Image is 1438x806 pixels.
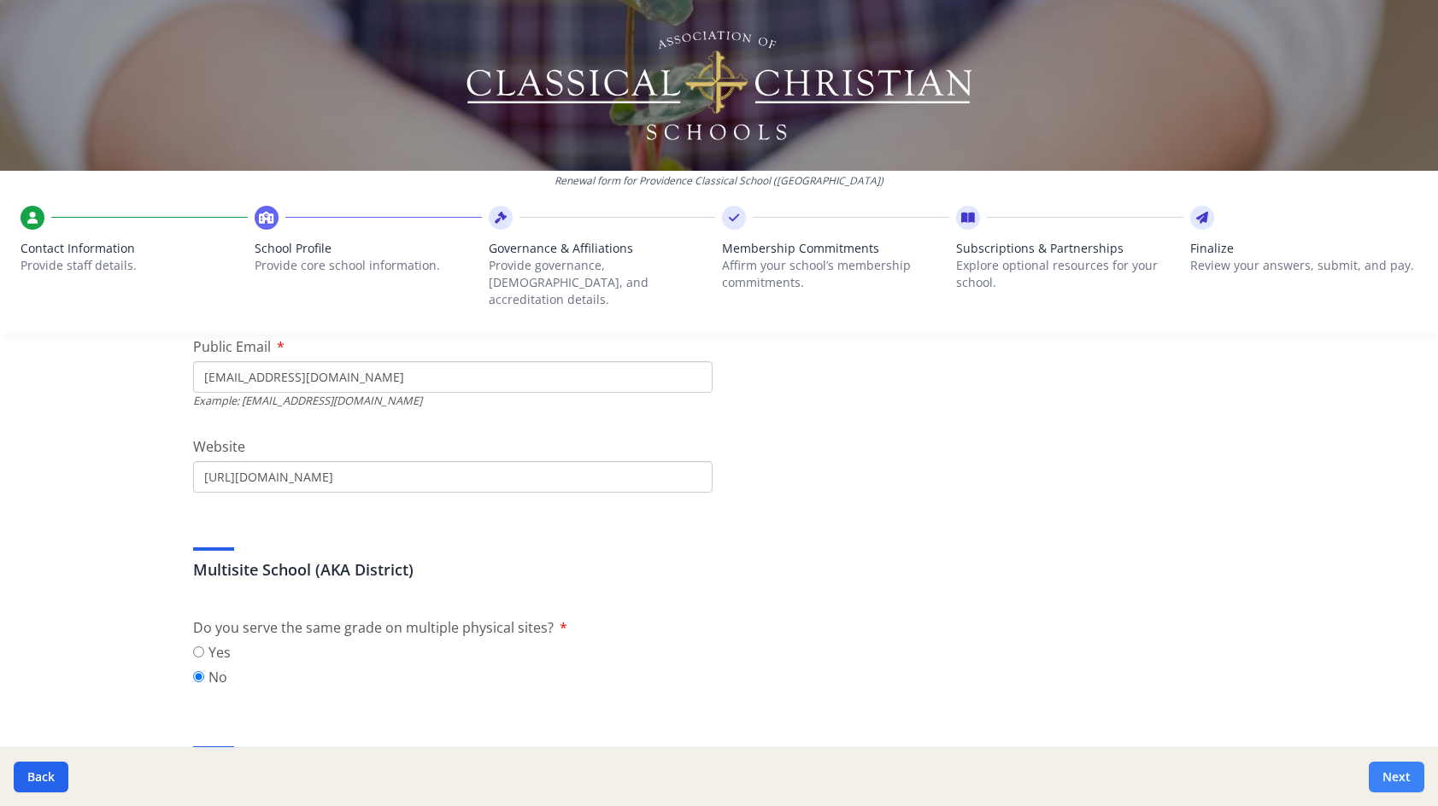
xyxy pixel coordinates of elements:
[1190,240,1417,257] span: Finalize
[1190,257,1417,274] p: Review your answers, submit, and pay.
[193,337,271,356] span: Public Email
[193,642,231,663] label: Yes
[956,257,1183,291] p: Explore optional resources for your school.
[722,240,949,257] span: Membership Commitments
[193,671,204,682] input: No
[489,240,716,257] span: Governance & Affiliations
[489,257,716,308] p: Provide governance, [DEMOGRAPHIC_DATA], and accreditation details.
[255,257,482,274] p: Provide core school information.
[193,618,554,637] span: Do you serve the same grade on multiple physical sites?
[193,558,1246,581] h3: Multisite School (AKA District)
[193,667,231,687] label: No
[14,762,68,792] button: Back
[1369,762,1424,792] button: Next
[255,240,482,257] span: School Profile
[193,437,245,456] span: Website
[463,26,975,145] img: Logo
[21,240,248,257] span: Contact Information
[193,393,713,409] div: Example: [EMAIL_ADDRESS][DOMAIN_NAME]
[722,257,949,291] p: Affirm your school’s membership commitments.
[193,646,204,657] input: Yes
[21,257,248,274] p: Provide staff details.
[956,240,1183,257] span: Subscriptions & Partnerships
